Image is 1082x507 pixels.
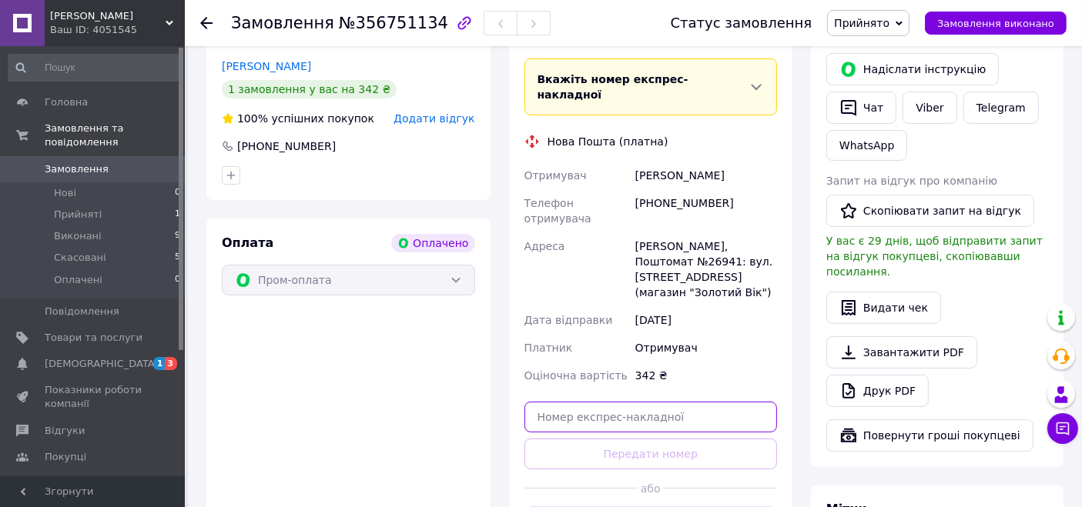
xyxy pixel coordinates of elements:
div: Статус замовлення [671,15,812,31]
span: 9 [175,229,180,243]
span: 100% [237,112,268,125]
div: [PERSON_NAME] [632,162,780,189]
button: Чат з покупцем [1047,413,1078,444]
span: Оціночна вартість [524,369,628,382]
button: Надіслати інструкцію [826,53,999,85]
a: Telegram [963,92,1039,124]
div: успішних покупок [222,111,374,126]
span: Виконані [54,229,102,243]
div: 1 замовлення у вас на 342 ₴ [222,80,397,98]
span: Замовлення та повідомлення [45,122,185,149]
div: [PHONE_NUMBER] [632,189,780,232]
span: Покупці [45,450,86,464]
a: Viber [903,92,956,124]
div: Оплачено [391,234,474,252]
span: Прийнято [834,17,889,29]
span: Вкажіть номер експрес-накладної [538,73,688,101]
div: Повернутися назад [200,15,213,31]
span: Головна [45,95,88,109]
span: [DEMOGRAPHIC_DATA] [45,357,159,371]
span: Відгуки [45,424,85,438]
span: Дата відправки [524,314,613,326]
span: Оплачені [54,273,102,287]
span: Нові [54,186,76,200]
button: Чат [826,92,896,124]
span: Оплата [222,235,273,250]
button: Скопіювати запит на відгук [826,195,1034,227]
span: Прийняті [54,208,102,222]
div: Отримувач [632,334,780,362]
span: 0 [175,186,180,200]
div: Нова Пошта (платна) [544,134,672,149]
span: №356751134 [339,14,448,32]
span: Додати відгук [394,112,474,125]
input: Номер експрес-накладної [524,402,778,432]
span: Показники роботи компанії [45,383,142,411]
span: Запит на відгук про компанію [826,175,997,187]
span: 0 [175,273,180,287]
span: 3 [165,357,177,370]
span: 5 [175,251,180,265]
span: Телефон отримувача [524,197,591,225]
span: Повідомлення [45,305,119,319]
span: Замовлення [231,14,334,32]
a: Завантажити PDF [826,336,977,369]
span: Адреса [524,240,565,252]
a: [PERSON_NAME] [222,60,311,72]
button: Повернути гроші покупцеві [826,419,1033,452]
span: Замовлення [45,162,109,176]
span: Отримувач [524,169,587,182]
span: або [638,481,663,496]
div: Ваш ID: 4051545 [50,23,185,37]
input: Пошук [8,54,182,82]
div: [PERSON_NAME], Поштомат №26941: вул. [STREET_ADDRESS] (магазин "Золотий Вік") [632,232,780,306]
div: [PHONE_NUMBER] [236,138,337,154]
span: Платник [524,342,573,354]
span: Тоталіті Шоп [50,9,166,23]
span: 1 [153,357,166,370]
button: Видати чек [826,292,941,324]
a: Друк PDF [826,375,929,407]
span: Замовлення виконано [937,18,1054,29]
span: У вас є 29 днів, щоб відправити запит на відгук покупцеві, скопіювавши посилання. [826,235,1043,278]
span: Скасовані [54,251,106,265]
a: WhatsApp [826,130,907,161]
div: 342 ₴ [632,362,780,389]
span: Товари та послуги [45,331,142,345]
span: 1 [175,208,180,222]
div: [DATE] [632,306,780,334]
button: Замовлення виконано [925,12,1067,35]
